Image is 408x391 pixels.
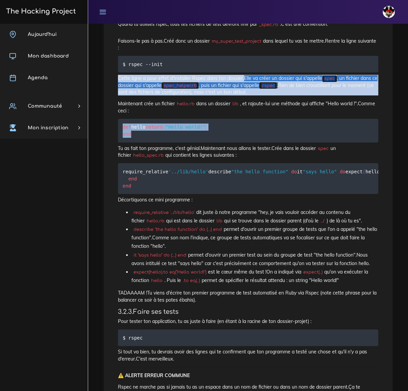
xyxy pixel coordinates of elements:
tts-sentence: dans lequel tu vas te mettre. [263,38,325,44]
tts-sentence: Faisons-le pas à pas. [118,38,164,44]
tts-sentence: TADAAAAM ! [118,290,147,296]
tts-sentence: ) de là où tu es". [326,218,362,224]
tts-sentence: ( [363,169,365,174]
tts-sentence: Tu as fait ton programme, c'est génial. [118,145,201,151]
tts-sentence: , un fichier dans ce dossier qui s'appelle [118,75,378,88]
tts-sentence: $ rspec --init [123,61,163,67]
span: Mon inscription [28,125,68,130]
tts-sentence: hello [151,278,162,283]
tts-sentence: Créé donc un dossier [164,38,210,44]
tts-sentence: Si tout va bien, tu devrais avoir des lignes qui te confirment que ton programme a testé une chos... [118,349,367,362]
tts-sentence: lib [217,219,222,223]
tts-sentence: hello.rb [177,102,194,106]
tts-sentence: qui est dans le dossier [166,218,215,224]
tts-sentence: '../lib/hello' [168,169,208,174]
tts-sentence: $ rspec [123,335,143,340]
tts-sentence: do [291,169,297,174]
tts-sentence: Cette ligne a pour effet d'installer Rspec dans ton dossier. [118,75,244,81]
tts-sentence: ⚠️ ALERTE ERREUR COMMUNE [118,372,190,378]
tts-sentence: C'est merveilleux. [136,356,174,362]
tts-sentence: . Puis le [164,277,181,283]
tts-sentence: "Hello world!" [165,124,205,130]
tts-sentence: spec [324,76,335,81]
tts-sentence: Nous avons intitulé ce test "says hello" car c'est précisément ce comportement qu'on va tester su... [131,252,370,266]
tts-sentence: my_super_test_project [211,39,261,44]
tts-sentence: it "says hello" do (...) end [133,253,186,258]
tts-sentence: Décortiquons ce mini programme : [118,197,192,203]
tts-sentence: it [297,169,303,174]
tts-sentence: "the hello function" [231,169,288,174]
tts-sentence: lib [232,102,238,106]
tts-sentence: hello [131,124,145,130]
tts-sentence: Maintenant nous allons le tester. [201,145,271,151]
tts-sentence: "says hello" [303,169,337,174]
tts-sentence: require_relative [123,169,168,174]
tts-sentence: dit juste à notre programme "hey, je vais vouloir accéder au contenu du fichier [131,209,350,224]
h3: The Hacking Project [4,8,76,15]
tts-sentence: Crée dans le dossier [271,145,316,151]
span: Aujourd'hui [28,32,57,37]
tts-sentence: Tu viens d'écrire ton premier programme de test automatisé en Ruby via Rspec (note cette phrase p... [118,290,376,303]
tts-sentence: qui se trouve dans le dossier parent (d'où le [224,218,319,224]
span: end [128,176,137,181]
span: Agenda [28,75,47,80]
tts-sentence: spec [318,146,328,151]
tts-sentence: Rspec ne marche pas si jamais tu as un espace dans un nom de fichier ou dans un nom de dossier pa... [118,384,348,390]
tts-sentence: Quand tu utilises rspec, tous tes fichiers de test devront finir par [118,21,257,27]
tts-sentence: Comme ceci : [118,101,375,113]
tts-sentence: 3.2.3. [118,308,133,315]
tts-sentence: . [280,21,281,27]
img: avatar [383,6,395,18]
tts-sentence: , et rajoute-lui une méthode qui affiche "Hello world !". [240,101,358,107]
span: Mon dashboard [28,53,69,59]
tts-sentence: expect(hello).to eq("Hello world!") [133,270,206,275]
tts-sentence: hello.rb [146,219,164,223]
tts-sentence: describe [208,169,231,174]
tts-sentence: _spec.rb [259,22,278,27]
span: Communauté [28,104,62,109]
tts-sentence: Maintenant crée un fichier [118,101,175,107]
tts-sentence: Faire ses tests [133,308,179,315]
span: end [123,183,131,188]
tts-sentence: , puis un fichier qui s'appelle [199,82,259,88]
tts-sentence: hello [365,169,380,174]
tts-sentence: expect(..) [303,270,323,275]
tts-sentence: Elle va créer un dossier qui s'appelle [244,75,322,81]
tts-sentence: Rien de bien croustillant pour le moment (ce sont des fichiers de configuration), mais c'est un b... [118,82,373,95]
tts-sentence: dans un dossier [196,101,230,107]
tts-sentence: spec_helper.rb [163,83,197,88]
tts-sentence: do [340,169,345,174]
tts-sentence: qui contient les lignes suivantes : [165,152,237,158]
tts-sentence: est le cœur même du test ! [208,269,266,275]
tts-sentence: def [123,124,131,130]
tts-sentence: C'est une convention. [281,21,328,27]
tts-sentence: expect [345,169,363,174]
tts-sentence: . [277,82,278,88]
tts-sentence: hello_spec.rb [133,153,163,158]
tts-sentence: describe "the hello function" do (...) end [133,227,222,232]
tts-sentence: end [123,131,131,137]
tts-sentence: return [145,124,163,130]
tts-sentence: ../ [321,219,325,223]
tts-sentence: .rspec [261,83,275,88]
tts-sentence: permet d'ouvrir un premier test au sein du groupe de test "the hello function". [188,252,356,258]
tts-sentence: require_relative '../lib/hello' [133,210,194,215]
tts-sentence: permet d'ouvrir un premier groupe de tests que l'on a appelé "the hello function". [131,226,377,241]
tts-sentence: On a indiqué via [266,269,301,275]
tts-sentence: Comme son nom l'indique, ce groupe de tests automatiques va se focaliser sur ce que doit faire la... [131,235,365,249]
tts-sentence: Pour tester ton application, tu as juste à faire (en étant à la racine de ton dossier-projet) : [118,318,311,324]
tts-sentence: .to eq(..) [183,278,200,283]
tts-sentence: permet de spécifier le résultat attendu : un string "Hello world!" [202,277,339,283]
